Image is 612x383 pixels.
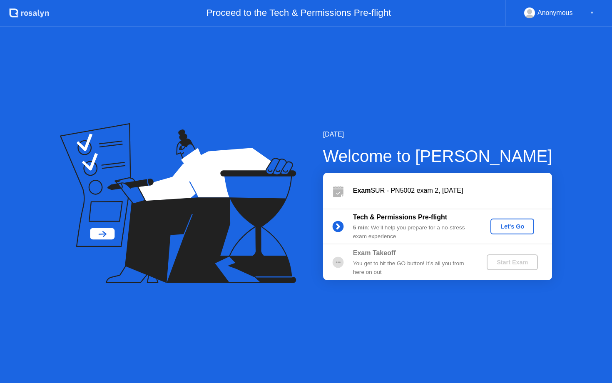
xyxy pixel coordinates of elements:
[490,219,534,234] button: Let's Go
[487,254,538,270] button: Start Exam
[353,249,396,256] b: Exam Takeoff
[490,259,535,266] div: Start Exam
[353,187,371,194] b: Exam
[323,144,552,169] div: Welcome to [PERSON_NAME]
[353,186,552,196] div: SUR - PN5002 exam 2, [DATE]
[353,224,473,241] div: : We’ll help you prepare for a no-stress exam experience
[353,259,473,276] div: You get to hit the GO button! It’s all you from here on out
[323,129,552,139] div: [DATE]
[353,224,368,231] b: 5 min
[494,223,531,230] div: Let's Go
[353,214,447,221] b: Tech & Permissions Pre-flight
[590,7,594,18] div: ▼
[537,7,573,18] div: Anonymous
